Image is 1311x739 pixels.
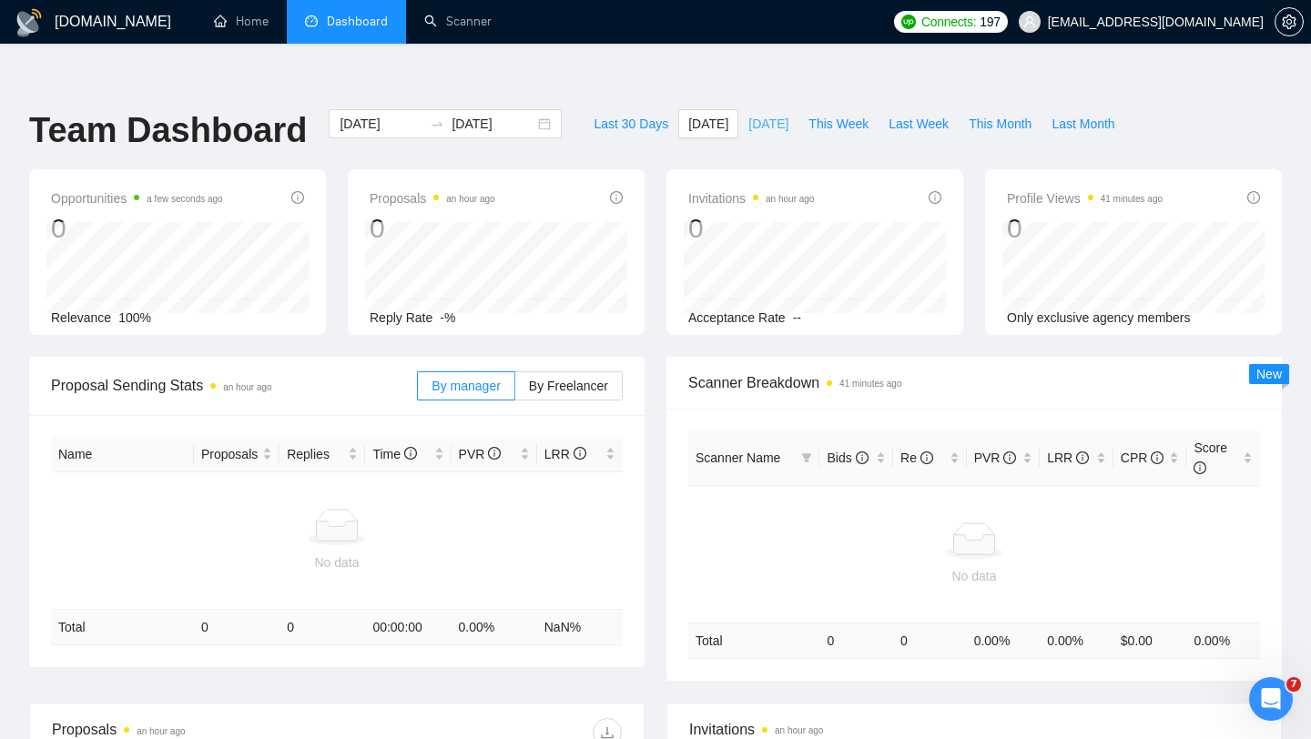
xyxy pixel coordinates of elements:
[194,610,279,645] td: 0
[440,310,455,325] span: -%
[967,623,1041,658] td: 0.00 %
[424,14,492,29] a: searchScanner
[51,211,223,246] div: 0
[1042,109,1124,138] button: Last Month
[839,379,901,389] time: 41 minutes ago
[1194,461,1206,474] span: info-circle
[223,382,271,392] time: an hour ago
[1052,114,1114,134] span: Last Month
[29,109,307,152] h1: Team Dashboard
[688,114,728,134] span: [DATE]
[921,12,976,32] span: Connects:
[738,109,798,138] button: [DATE]
[459,447,502,461] span: PVR
[688,187,814,209] span: Invitations
[446,194,494,204] time: an hour ago
[929,191,941,204] span: info-circle
[287,444,344,464] span: Replies
[1186,623,1260,658] td: 0.00 %
[1275,15,1304,29] a: setting
[594,114,668,134] span: Last 30 Days
[137,726,185,736] time: an hour ago
[1003,451,1016,464] span: info-circle
[793,310,801,325] span: --
[1275,7,1304,36] button: setting
[1194,440,1227,475] span: Score
[775,725,823,735] time: an hour ago
[537,610,623,645] td: NaN %
[279,610,365,645] td: 0
[801,452,812,463] span: filter
[544,447,586,461] span: LRR
[798,109,879,138] button: This Week
[147,194,222,204] time: a few seconds ago
[856,451,869,464] span: info-circle
[969,114,1032,134] span: This Month
[980,12,1000,32] span: 197
[279,437,365,472] th: Replies
[340,114,422,134] input: Start date
[327,14,388,29] span: Dashboard
[748,114,788,134] span: [DATE]
[1256,367,1282,381] span: New
[1047,450,1089,465] span: LRR
[959,109,1042,138] button: This Month
[1040,623,1113,658] td: 0.00 %
[1286,677,1301,692] span: 7
[118,310,151,325] span: 100%
[15,8,44,37] img: logo
[574,447,586,460] span: info-circle
[430,116,444,131] span: to
[201,444,259,464] span: Proposals
[819,623,893,658] td: 0
[974,450,1017,465] span: PVR
[1249,677,1293,721] iframe: Intercom live chat
[365,610,451,645] td: 00:00:00
[688,623,819,658] td: Total
[766,194,814,204] time: an hour ago
[214,14,269,29] a: homeHome
[610,191,623,204] span: info-circle
[696,450,780,465] span: Scanner Name
[291,191,304,204] span: info-circle
[827,450,868,465] span: Bids
[370,187,495,209] span: Proposals
[879,109,959,138] button: Last Week
[372,447,416,461] span: Time
[51,310,111,325] span: Relevance
[194,437,279,472] th: Proposals
[893,623,967,658] td: 0
[889,114,949,134] span: Last Week
[901,15,916,29] img: upwork-logo.png
[452,610,537,645] td: 0.00 %
[1023,15,1036,28] span: user
[1113,623,1187,658] td: $ 0.00
[1151,451,1164,464] span: info-circle
[1121,450,1164,465] span: CPR
[432,379,500,393] span: By manager
[1007,310,1191,325] span: Only exclusive agency members
[688,310,786,325] span: Acceptance Rate
[305,15,318,27] span: dashboard
[678,109,738,138] button: [DATE]
[529,379,608,393] span: By Freelancer
[51,437,194,472] th: Name
[798,444,816,471] span: filter
[1007,211,1163,246] div: 0
[900,450,933,465] span: Re
[808,114,869,134] span: This Week
[452,114,534,134] input: End date
[51,610,194,645] td: Total
[696,566,1253,586] div: No data
[1275,15,1303,29] span: setting
[488,447,501,460] span: info-circle
[51,187,223,209] span: Opportunities
[404,447,417,460] span: info-circle
[920,451,933,464] span: info-circle
[584,109,678,138] button: Last 30 Days
[1101,194,1163,204] time: 41 minutes ago
[370,211,495,246] div: 0
[688,211,814,246] div: 0
[58,552,615,572] div: No data
[1007,187,1163,209] span: Profile Views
